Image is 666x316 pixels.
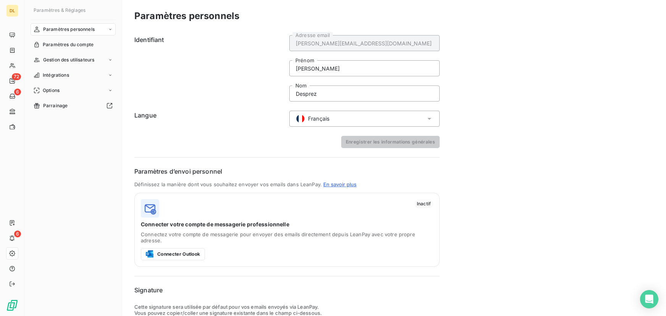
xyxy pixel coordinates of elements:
[6,5,18,17] div: DL
[43,102,68,109] span: Parrainage
[43,56,95,63] span: Gestion des utilisateurs
[43,41,94,48] span: Paramètres du compte
[141,248,205,260] button: Connecter Outlook
[141,221,433,228] span: Connecter votre compte de messagerie professionnelle
[12,73,21,80] span: 72
[134,9,239,23] h3: Paramètres personnels
[6,299,18,311] img: Logo LeanPay
[323,181,356,187] a: En savoir plus
[141,199,159,218] img: logo
[141,231,433,243] span: Connectez votre compte de messagerie pour envoyer des emails directement depuis LeanPay avec votr...
[14,231,21,237] span: 6
[134,111,285,127] h6: Langue
[134,310,440,316] p: Vous pouvez copier/coller une signature existante dans le champ ci-dessous.
[289,85,440,102] input: placeholder
[134,181,322,187] span: Définissez la manière dont vous souhaitez envoyer vos emails dans LeanPay.
[34,7,85,13] span: Paramètres & Réglages
[134,167,440,176] h6: Paramètres d’envoi personnel
[134,285,440,295] h6: Signature
[134,35,285,102] h6: Identifiant
[43,26,95,33] span: Paramètres personnels
[43,87,60,94] span: Options
[414,199,433,208] span: Inactif
[289,60,440,76] input: placeholder
[134,304,440,310] p: Cette signature sera utilisée par défaut pour vos emails envoyés via LeanPay.
[341,136,440,148] button: Enregistrer les informations générales
[308,115,329,123] span: Français
[14,89,21,95] span: 6
[289,35,440,51] input: placeholder
[43,72,69,79] span: Intégrations
[31,39,116,51] a: Paramètres du compte
[31,100,116,112] a: Parrainage
[640,290,658,308] div: Open Intercom Messenger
